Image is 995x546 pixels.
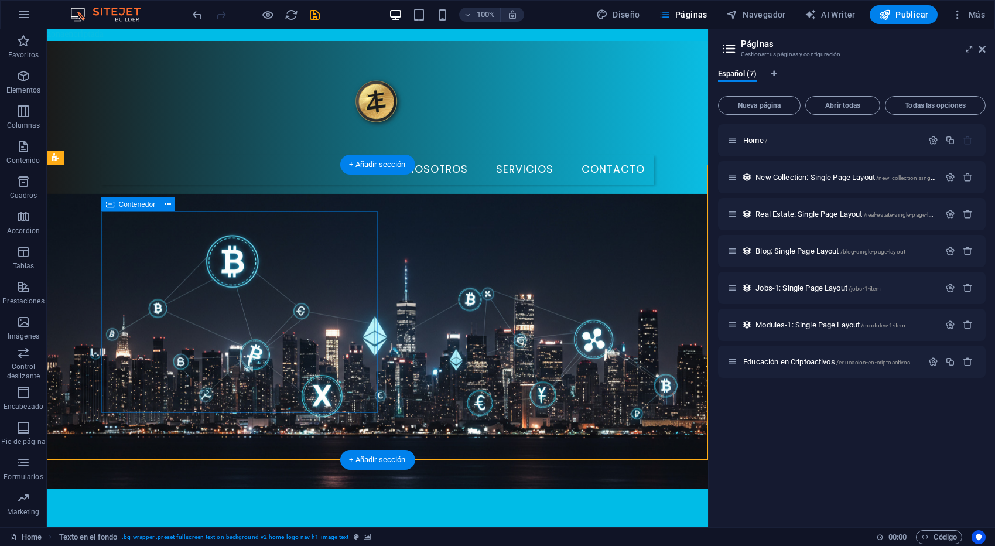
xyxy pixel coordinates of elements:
div: Configuración [945,172,955,182]
button: Más [947,5,990,24]
h6: 100% [477,8,495,22]
button: undo [190,8,204,22]
p: Columnas [7,121,40,130]
span: Todas las opciones [890,102,980,109]
i: Este elemento contiene un fondo [364,534,371,540]
button: Diseño [591,5,645,24]
h3: Gestionar tus páginas y configuración [741,49,962,60]
button: Publicar [870,5,938,24]
p: Tablas [13,261,35,271]
i: Volver a cargar página [285,8,298,22]
h6: Tiempo de la sesión [876,530,907,544]
span: Navegador [726,9,786,21]
span: Más [952,9,985,21]
i: Este elemento es un preajuste personalizable [354,534,359,540]
p: Encabezado [4,402,43,411]
div: Eliminar [963,172,973,182]
div: Diseño (Ctrl+Alt+Y) [591,5,645,24]
span: Home [743,136,767,145]
button: Usercentrics [972,530,986,544]
span: Haz clic para abrir la página [755,210,943,219]
span: Blog: Single Page Layout [755,247,905,255]
span: Español (7) [718,67,757,83]
button: Código [916,530,962,544]
span: /real-estate-single-page-layout [864,211,943,218]
span: Abrir todas [811,102,875,109]
h2: Páginas [741,39,986,49]
span: AI Writer [805,9,856,21]
i: Al redimensionar, ajustar el nivel de zoom automáticamente para ajustarse al dispositivo elegido. [507,9,518,20]
div: Blog: Single Page Layout/blog-single-page-layout [752,247,939,255]
span: Haz clic para abrir la página [755,284,881,292]
div: Configuración [945,209,955,219]
div: Configuración [945,320,955,330]
div: Jobs-1: Single Page Layout/jobs-1-item [752,284,939,292]
span: Páginas [659,9,707,21]
span: Diseño [596,9,640,21]
div: Configuración [928,135,938,145]
span: /blog-single-page-layout [840,248,905,255]
div: Este diseño se usa como una plantilla para todos los elementos (como por ejemplo un post de un bl... [742,283,752,293]
div: Este diseño se usa como una plantilla para todos los elementos (como por ejemplo un post de un bl... [742,172,752,182]
div: Este diseño se usa como una plantilla para todos los elementos (como por ejemplo un post de un bl... [742,246,752,256]
span: Código [921,530,957,544]
p: Prestaciones [2,296,44,306]
button: Navegador [722,5,791,24]
div: Eliminar [963,320,973,330]
span: /jobs-1-item [849,285,881,292]
div: Duplicar [945,135,955,145]
span: Haz clic para abrir la página [755,173,967,182]
p: Contenido [6,156,40,165]
p: Cuadros [10,191,37,200]
span: /educacion-en-criptoactivos [836,359,911,366]
p: Elementos [6,86,40,95]
span: Contenedor [119,201,156,208]
span: 00 00 [888,530,907,544]
nav: breadcrumb [59,530,371,544]
p: Favoritos [8,50,39,60]
div: Eliminar [963,357,973,367]
button: Nueva página [718,96,801,115]
span: /new-collection-single-page-layout [876,175,968,181]
div: Duplicar [945,357,955,367]
button: save [307,8,322,22]
div: Pestañas de idiomas [718,69,986,91]
div: Modules-1: Single Page Layout/modules-1-item [752,321,939,329]
span: : [897,533,898,541]
p: Formularios [4,472,43,482]
div: + Añadir sección [340,450,415,470]
div: New Collection: Single Page Layout/new-collection-single-page-layout [752,173,939,181]
div: Configuración [928,357,938,367]
button: 100% [459,8,501,22]
span: Publicar [879,9,929,21]
p: Marketing [7,507,39,517]
img: Editor Logo [67,8,155,22]
a: Haz clic para cancelar la selección y doble clic para abrir páginas [9,530,42,544]
div: Real Estate: Single Page Layout/real-estate-single-page-layout [752,210,939,218]
span: /modules-1-item [861,322,905,329]
button: Todas las opciones [885,96,986,115]
span: Modules-1: Single Page Layout [755,320,905,329]
div: Eliminar [963,283,973,293]
span: Haz clic para seleccionar y doble clic para editar [59,530,118,544]
i: Guardar (Ctrl+S) [308,8,322,22]
p: Pie de página [1,437,45,446]
button: Páginas [654,5,712,24]
button: reload [284,8,298,22]
p: Imágenes [8,332,39,341]
div: Home/ [740,136,922,144]
i: Deshacer: Cambiar páginas (Ctrl+Z) [191,8,204,22]
p: Accordion [7,226,40,236]
button: AI Writer [800,5,860,24]
span: . bg-wrapper .preset-fullscreen-text-on-background-v2-home-logo-nav-h1-image-text [122,530,348,544]
div: La página principal no puede eliminarse [963,135,973,145]
span: Educación en Criptoactivos [743,357,910,366]
div: Eliminar [963,246,973,256]
span: Nueva página [723,102,795,109]
div: Educación en Criptoactivos/educacion-en-criptoactivos [740,358,922,366]
div: Este diseño se usa como una plantilla para todos los elementos (como por ejemplo un post de un bl... [742,209,752,219]
button: Abrir todas [805,96,880,115]
div: Configuración [945,246,955,256]
div: + Añadir sección [340,155,415,175]
span: / [765,138,767,144]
